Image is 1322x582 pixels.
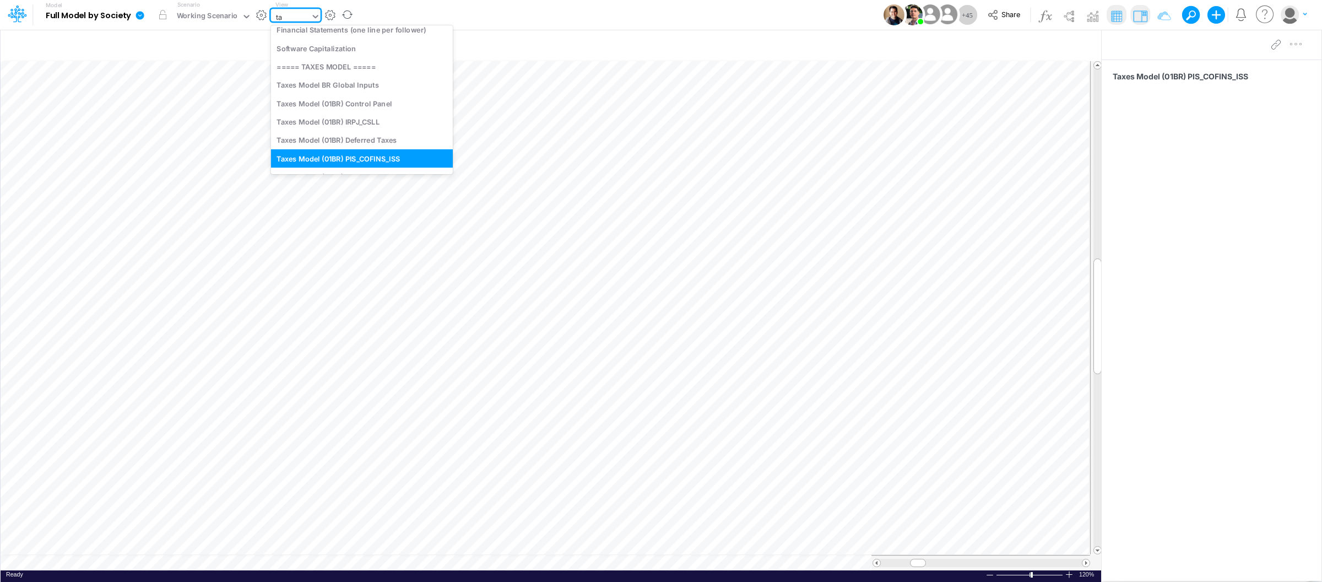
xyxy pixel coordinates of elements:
img: User Image Icon [902,4,923,25]
label: Model [46,2,62,9]
span: Share [1001,10,1020,18]
img: User Image Icon [918,2,942,27]
div: Zoom [1031,572,1033,578]
a: Notifications [1234,8,1247,21]
div: Software Capitalization [271,39,453,57]
input: Type a title here [10,35,862,57]
div: Taxes Model (01BR) Control Panel [271,94,453,112]
label: View [275,1,288,9]
iframe: FastComments [1113,91,1321,244]
div: Taxes Model (01BR) Deferred Taxes [271,131,453,149]
b: Full Model by Society [46,11,131,21]
div: Taxes Model BR Global Inputs [271,76,453,94]
label: Scenario [177,1,200,9]
span: Ready [6,571,23,578]
div: In Ready mode [6,570,23,579]
div: Zoom In [1065,570,1074,579]
div: Working Scenario [177,10,238,23]
div: Zoom [996,570,1065,579]
span: 120% [1079,570,1096,579]
div: Taxes Model (01BR) Import Taxes [271,168,453,186]
div: Zoom Out [985,571,994,579]
div: ===== TAXES MODEL ===== [271,57,453,76]
span: Taxes Model (01BR) PIS_COFINS_ISS [1113,71,1315,82]
div: Financial Statements (one line per follower) [271,20,453,39]
img: User Image Icon [935,2,960,27]
button: Share [982,7,1028,24]
span: + 45 [962,12,973,19]
div: Zoom level [1079,570,1096,579]
div: Taxes Model (01BR) IRPJ_CSLL [271,112,453,131]
img: User Image Icon [884,4,904,25]
div: Taxes Model (01BR) PIS_COFINS_ISS [271,149,453,168]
